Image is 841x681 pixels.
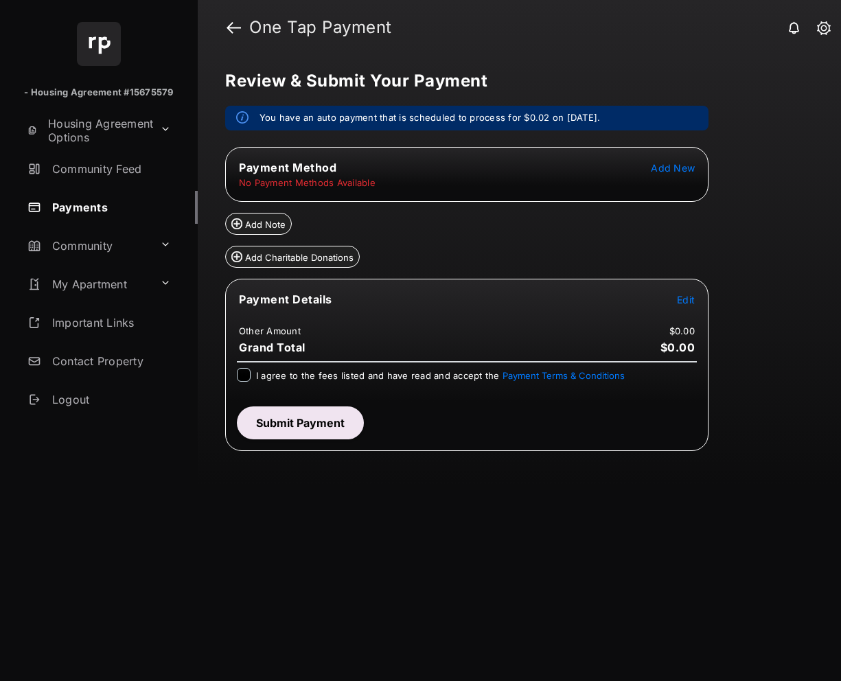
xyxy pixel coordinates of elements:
p: - Housing Agreement #15675579 [24,86,173,100]
span: Payment Method [239,161,336,174]
span: Add New [651,162,695,174]
h5: Review & Submit Your Payment [225,73,803,89]
td: Other Amount [238,325,301,337]
span: Payment Details [239,292,332,306]
span: $0.00 [660,340,695,354]
button: Add Charitable Donations [225,246,360,268]
td: $0.00 [669,325,695,337]
button: Add Note [225,213,292,235]
img: svg+xml;base64,PHN2ZyB4bWxucz0iaHR0cDovL3d3dy53My5vcmcvMjAwMC9zdmciIHdpZHRoPSI2NCIgaGVpZ2h0PSI2NC... [77,22,121,66]
a: Logout [22,383,198,416]
a: Contact Property [22,345,198,378]
button: Edit [677,292,695,306]
a: Housing Agreement Options [22,114,154,147]
span: I agree to the fees listed and have read and accept the [256,370,625,381]
span: Edit [677,294,695,305]
span: Grand Total [239,340,306,354]
a: Important Links [22,306,176,339]
a: My Apartment [22,268,154,301]
a: Community Feed [22,152,198,185]
button: I agree to the fees listed and have read and accept the [503,370,625,381]
a: Payments [22,191,198,224]
button: Add New [651,161,695,174]
button: Submit Payment [237,406,364,439]
td: No Payment Methods Available [238,176,376,189]
em: You have an auto payment that is scheduled to process for $0.02 on [DATE]. [260,111,600,125]
strong: One Tap Payment [249,19,392,36]
a: Community [22,229,154,262]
